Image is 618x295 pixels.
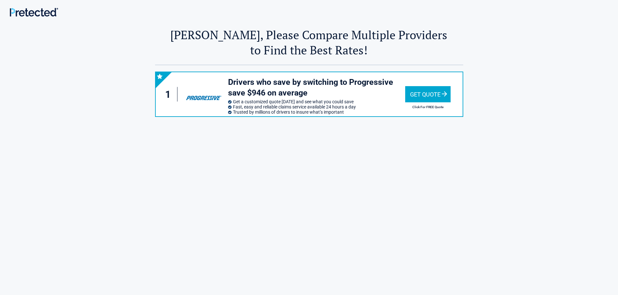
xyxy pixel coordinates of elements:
li: Get a customized quote [DATE] and see what you could save [228,99,405,104]
div: 1 [162,87,178,102]
li: Trusted by millions of drivers to insure what’s important [228,109,405,115]
h3: Drivers who save by switching to Progressive save $946 on average [228,77,405,98]
li: Fast, easy and reliable claims service available 24 hours a day [228,104,405,109]
h2: [PERSON_NAME], Please Compare Multiple Providers to Find the Best Rates! [155,27,463,58]
div: Get Quote [405,86,451,102]
img: Main Logo [10,8,58,17]
h2: Click For FREE Quote [405,105,451,109]
img: progressive's logo [183,84,224,104]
